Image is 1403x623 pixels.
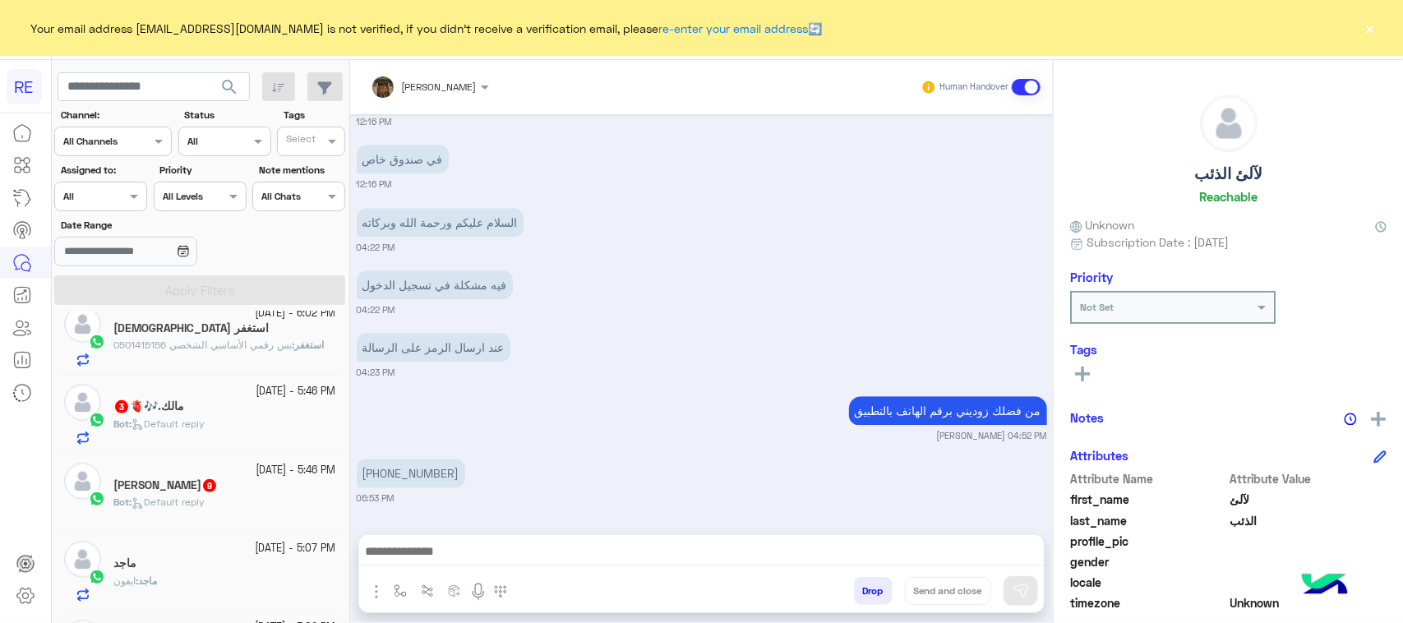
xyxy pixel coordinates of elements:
[1070,270,1113,284] h6: Priority
[1199,189,1258,204] h6: Reachable
[357,208,524,237] p: 4/10/2025, 4:22 PM
[394,584,407,598] img: select flow
[113,496,132,508] b: :
[357,333,510,362] p: 4/10/2025, 4:23 PM
[357,366,395,379] small: 04:23 PM
[138,575,157,587] span: ماجد
[1230,512,1387,529] span: الذئب
[357,270,513,299] p: 4/10/2025, 4:22 PM
[113,399,184,413] h5: مالك.🎶🫀
[367,582,386,602] img: send attachment
[113,418,129,430] span: Bot
[1371,412,1386,427] img: add
[115,400,128,413] span: 3
[1070,491,1227,508] span: first_name
[357,459,465,487] p: 4/10/2025, 6:53 PM
[210,72,250,108] button: search
[113,339,292,351] span: بس رقمي الأساسي الشخصي 0501415156
[7,69,42,104] div: RE
[259,163,344,178] label: Note mentions
[256,463,336,478] small: [DATE] - 5:46 PM
[284,132,316,150] div: Select
[113,478,218,492] h5: ابو انفال
[1070,574,1227,591] span: locale
[441,577,468,604] button: create order
[64,541,101,578] img: defaultAdmin.png
[61,218,245,233] label: Date Range
[256,384,336,399] small: [DATE] - 5:46 PM
[357,303,395,316] small: 04:22 PM
[113,556,136,570] h5: ماجد
[113,575,136,587] span: ايفون
[89,334,105,350] img: WhatsApp
[1070,594,1227,611] span: timezone
[659,21,809,35] a: re-enter your email address
[1080,301,1114,313] b: Not Set
[1070,410,1104,425] h6: Notes
[1344,413,1357,426] img: notes
[136,575,157,587] b: :
[61,163,145,178] label: Assigned to:
[357,115,392,128] small: 12:16 PM
[1070,553,1227,570] span: gender
[113,418,132,430] b: :
[1296,557,1354,615] img: hulul-logo.png
[1230,594,1387,611] span: Unknown
[1362,20,1378,36] button: ×
[1070,512,1227,529] span: last_name
[1230,491,1387,508] span: لآلئ
[421,584,434,598] img: Trigger scenario
[256,541,336,556] small: [DATE] - 5:07 PM
[448,584,461,598] img: create order
[1013,583,1029,599] img: send message
[89,491,105,507] img: WhatsApp
[159,163,244,178] label: Priority
[1194,164,1262,183] h5: لآلئ الذئب
[905,577,991,605] button: Send and close
[468,582,488,602] img: send voice note
[89,412,105,428] img: WhatsApp
[1070,470,1227,487] span: Attribute Name
[54,275,345,305] button: Apply Filters
[31,20,823,37] span: Your email address [EMAIL_ADDRESS][DOMAIN_NAME] is not verified, if you didn't receive a verifica...
[292,339,324,351] b: :
[64,463,101,500] img: defaultAdmin.png
[402,81,477,93] span: [PERSON_NAME]
[113,321,269,335] h5: استغفر الله
[1201,95,1257,151] img: defaultAdmin.png
[357,178,392,191] small: 12:16 PM
[256,306,336,321] small: [DATE] - 6:02 PM
[89,569,105,585] img: WhatsApp
[113,496,129,508] span: Bot
[1087,233,1229,251] span: Subscription Date : [DATE]
[494,585,507,598] img: make a call
[184,108,269,122] label: Status
[357,241,395,254] small: 04:22 PM
[849,396,1047,425] p: 4/10/2025, 4:52 PM
[387,577,414,604] button: select flow
[1070,448,1128,463] h6: Attributes
[1070,533,1227,550] span: profile_pic
[294,339,324,351] span: استغفر
[854,577,893,605] button: Drop
[414,577,441,604] button: Trigger scenario
[61,108,170,122] label: Channel:
[132,496,205,508] span: Default reply
[357,491,395,505] small: 06:53 PM
[203,479,216,492] span: 9
[939,81,1008,94] small: Human Handover
[937,429,1047,442] small: [PERSON_NAME] 04:52 PM
[132,418,205,430] span: Default reply
[64,306,101,343] img: defaultAdmin.png
[1230,574,1387,591] span: null
[1230,553,1387,570] span: null
[357,145,449,173] p: 4/10/2025, 12:16 PM
[1070,342,1387,357] h6: Tags
[1070,216,1134,233] span: Unknown
[284,108,344,122] label: Tags
[64,384,101,421] img: defaultAdmin.png
[1230,470,1387,487] span: Attribute Value
[219,77,239,97] span: search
